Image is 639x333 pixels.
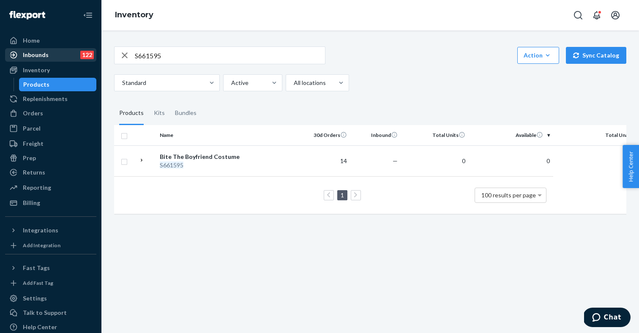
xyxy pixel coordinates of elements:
[517,47,559,64] button: Action
[293,79,294,87] input: All locations
[156,125,251,145] th: Name
[339,191,346,199] a: Page 1 is your current page
[119,101,144,125] div: Products
[108,3,160,27] ol: breadcrumbs
[5,292,96,305] a: Settings
[469,125,553,145] th: Available
[546,157,550,164] span: 0
[23,279,53,287] div: Add Fast Tag
[5,240,96,251] a: Add Integration
[115,10,153,19] a: Inventory
[23,168,45,177] div: Returns
[300,125,350,145] th: 30d Orders
[175,101,197,125] div: Bundles
[350,125,401,145] th: Inbound
[5,92,96,106] a: Replenishments
[23,264,50,272] div: Fast Tags
[5,196,96,210] a: Billing
[401,125,469,145] th: Total Units
[481,191,536,199] span: 100 results per page
[9,11,45,19] img: Flexport logo
[607,7,624,24] button: Open account menu
[23,109,43,117] div: Orders
[230,79,231,87] input: Active
[623,145,639,188] button: Help Center
[300,145,350,176] td: 14
[5,306,96,319] button: Talk to Support
[23,154,36,162] div: Prep
[5,151,96,165] a: Prep
[588,7,605,24] button: Open notifications
[566,47,626,64] button: Sync Catalog
[23,139,44,148] div: Freight
[393,157,398,164] span: —
[160,153,248,161] div: Bite The Boyfriend Costume
[5,278,96,288] a: Add Fast Tag
[23,294,47,303] div: Settings
[23,80,49,89] div: Products
[5,34,96,47] a: Home
[23,66,50,74] div: Inventory
[23,51,49,59] div: Inbounds
[23,183,51,192] div: Reporting
[5,224,96,237] button: Integrations
[135,47,325,64] input: Search inventory by name or sku
[23,308,67,317] div: Talk to Support
[23,36,40,45] div: Home
[154,101,165,125] div: Kits
[524,51,553,60] div: Action
[23,226,58,235] div: Integrations
[79,7,96,24] button: Close Navigation
[23,199,40,207] div: Billing
[570,7,587,24] button: Open Search Box
[121,79,122,87] input: Standard
[5,122,96,135] a: Parcel
[19,78,97,91] a: Products
[23,124,41,133] div: Parcel
[80,51,94,59] div: 122
[23,242,60,249] div: Add Integration
[462,157,465,164] span: 0
[23,323,57,331] div: Help Center
[5,261,96,275] button: Fast Tags
[5,106,96,120] a: Orders
[5,48,96,62] a: Inbounds122
[5,181,96,194] a: Reporting
[584,308,631,329] iframe: Opens a widget where you can chat to one of our agents
[160,161,183,169] em: S661595
[5,63,96,77] a: Inventory
[5,166,96,179] a: Returns
[23,95,68,103] div: Replenishments
[5,137,96,150] a: Freight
